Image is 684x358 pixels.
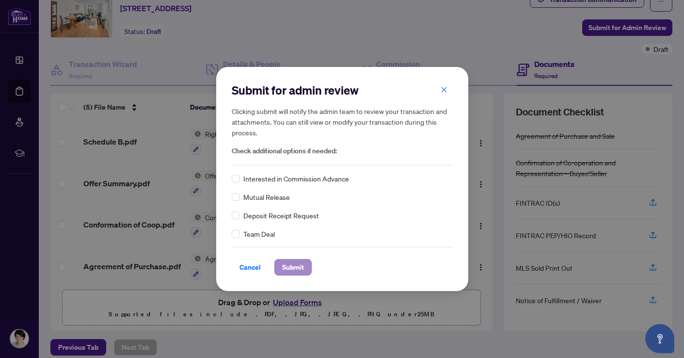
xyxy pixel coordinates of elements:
span: Interested in Commission Advance [243,173,349,184]
span: Mutual Release [243,192,290,202]
span: close [441,86,447,93]
span: Team Deal [243,228,275,239]
span: Cancel [239,260,261,275]
span: Check additional options if needed: [232,146,453,157]
h2: Submit for admin review [232,82,453,98]
h5: Clicking submit will notify the admin team to review your transaction and attachments. You can st... [232,106,453,138]
span: Deposit Receipt Request [243,210,319,221]
button: Open asap [645,324,674,353]
button: Cancel [232,259,269,276]
span: Submit [282,260,304,275]
button: Submit [274,259,312,276]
